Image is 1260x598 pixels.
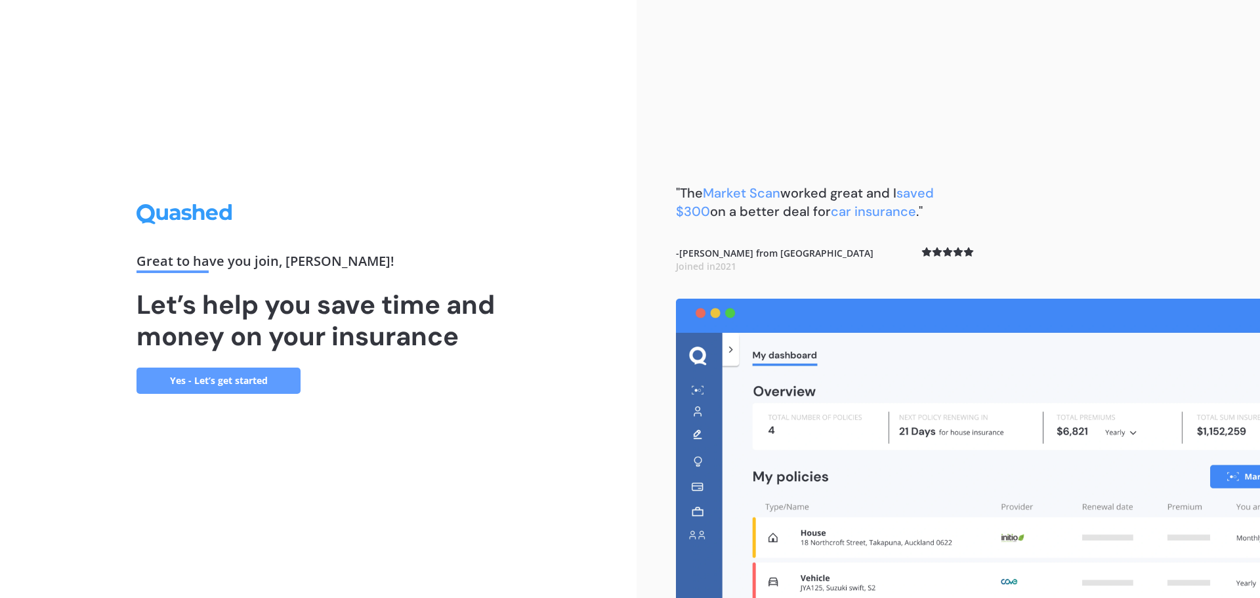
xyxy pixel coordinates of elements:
[703,184,780,202] span: Market Scan
[136,255,500,273] div: Great to have you join , [PERSON_NAME] !
[136,289,500,352] h1: Let’s help you save time and money on your insurance
[676,299,1260,598] img: dashboard.webp
[676,260,736,272] span: Joined in 2021
[676,184,934,220] span: saved $300
[676,247,873,272] b: - [PERSON_NAME] from [GEOGRAPHIC_DATA]
[136,368,301,394] a: Yes - Let’s get started
[676,184,934,220] b: "The worked great and I on a better deal for ."
[831,203,916,220] span: car insurance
